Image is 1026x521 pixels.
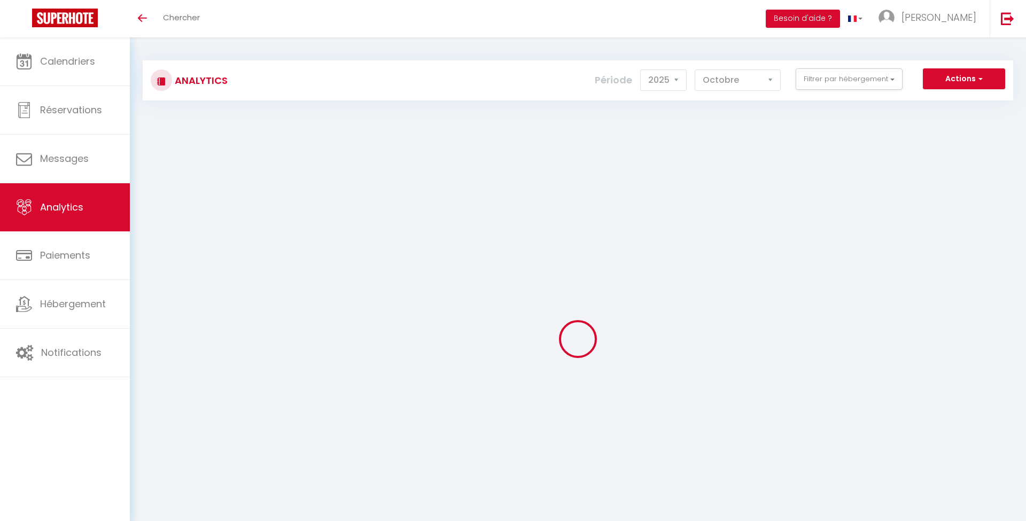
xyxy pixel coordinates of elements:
[40,103,102,116] span: Réservations
[40,200,83,214] span: Analytics
[901,11,976,24] span: [PERSON_NAME]
[41,346,102,359] span: Notifications
[923,68,1005,90] button: Actions
[32,9,98,27] img: Super Booking
[40,248,90,262] span: Paiements
[796,68,903,90] button: Filtrer par hébergement
[172,68,228,92] h3: Analytics
[879,10,895,26] img: ...
[163,12,200,23] span: Chercher
[1001,12,1014,25] img: logout
[40,297,106,310] span: Hébergement
[40,152,89,165] span: Messages
[40,55,95,68] span: Calendriers
[766,10,840,28] button: Besoin d'aide ?
[595,68,632,92] label: Période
